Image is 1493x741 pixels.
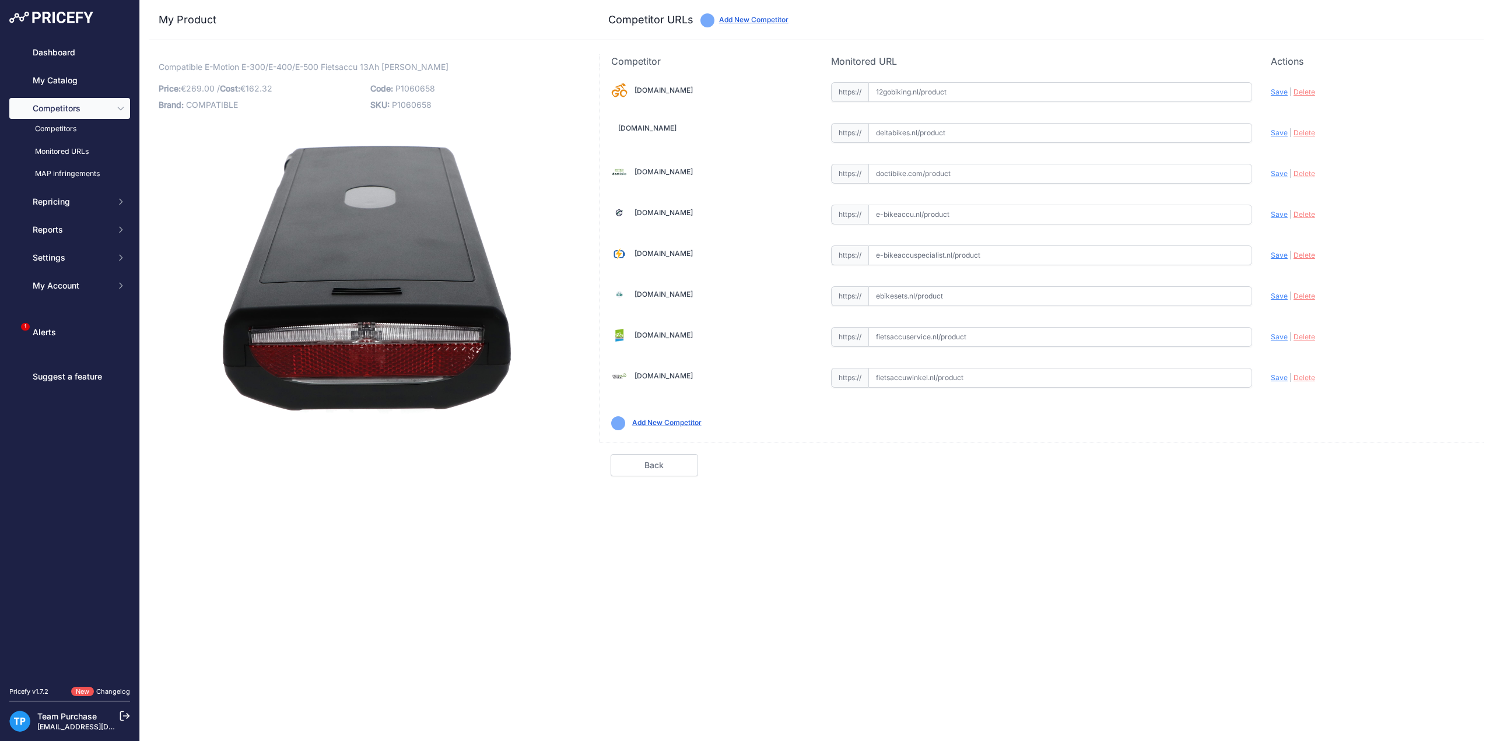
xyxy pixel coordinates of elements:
[33,196,109,208] span: Repricing
[33,103,109,114] span: Competitors
[159,83,181,93] span: Price:
[9,119,130,139] a: Competitors
[1289,373,1292,382] span: |
[246,83,272,93] span: 162.32
[159,59,448,74] span: Compatible E-Motion E-300/E-400/E-500 Fietsaccu 13Ah [PERSON_NAME]
[635,290,693,298] a: [DOMAIN_NAME]
[37,722,159,731] a: [EMAIL_ADDRESS][DOMAIN_NAME]
[9,366,130,387] a: Suggest a feature
[1294,87,1315,96] span: Delete
[9,191,130,212] button: Repricing
[186,83,215,93] span: 269.00
[9,275,130,296] button: My Account
[868,245,1252,265] input: e-bikeaccuspecialist.nl/product
[611,54,812,68] p: Competitor
[9,12,93,23] img: Pricefy Logo
[37,711,97,721] a: Team Purchase
[186,100,238,110] span: COMPATIBLE
[868,327,1252,347] input: fietsaccuservice.nl/product
[831,205,868,224] span: https://
[831,54,1252,68] p: Monitored URL
[1294,169,1315,178] span: Delete
[1289,332,1292,341] span: |
[831,368,868,388] span: https://
[392,100,432,110] span: P1060658
[868,82,1252,102] input: 12gobiking.nl/product
[635,249,693,258] a: [DOMAIN_NAME]
[1271,128,1288,137] span: Save
[96,687,130,696] a: Changelog
[635,371,693,380] a: [DOMAIN_NAME]
[1271,292,1288,300] span: Save
[1289,210,1292,219] span: |
[831,286,868,306] span: https://
[1271,87,1288,96] span: Save
[632,418,702,427] a: Add New Competitor
[1294,210,1315,219] span: Delete
[611,454,698,476] a: Back
[9,219,130,240] button: Reports
[868,286,1252,306] input: ebikesets.nl/product
[1289,87,1292,96] span: |
[831,123,868,143] span: https://
[1271,332,1288,341] span: Save
[635,331,693,339] a: [DOMAIN_NAME]
[159,12,576,28] h3: My Product
[1289,292,1292,300] span: |
[159,100,184,110] span: Brand:
[608,12,693,28] h3: Competitor URLs
[9,247,130,268] button: Settings
[868,164,1252,184] input: doctibike.com/product
[217,83,272,93] span: / €
[370,100,390,110] span: SKU:
[9,164,130,184] a: MAP infringements
[1294,332,1315,341] span: Delete
[868,205,1252,224] input: e-bikeaccu.nl/product
[1271,54,1472,68] p: Actions
[831,245,868,265] span: https://
[831,82,868,102] span: https://
[831,327,868,347] span: https://
[1271,373,1288,382] span: Save
[831,164,868,184] span: https://
[33,252,109,264] span: Settings
[1294,128,1315,137] span: Delete
[33,280,109,292] span: My Account
[635,167,693,176] a: [DOMAIN_NAME]
[635,208,693,217] a: [DOMAIN_NAME]
[1289,251,1292,259] span: |
[9,142,130,162] a: Monitored URLs
[9,687,48,697] div: Pricefy v1.7.2
[9,42,130,673] nav: Sidebar
[33,224,109,236] span: Reports
[71,687,94,697] span: New
[1294,373,1315,382] span: Delete
[1271,251,1288,259] span: Save
[1294,292,1315,300] span: Delete
[1289,128,1292,137] span: |
[1271,169,1288,178] span: Save
[9,322,130,343] a: Alerts
[1294,251,1315,259] span: Delete
[370,83,393,93] span: Code:
[635,86,693,94] a: [DOMAIN_NAME]
[9,70,130,91] a: My Catalog
[1271,210,1288,219] span: Save
[159,80,363,97] p: €
[395,83,435,93] span: P1060658
[618,124,677,132] a: [DOMAIN_NAME]
[719,15,788,24] a: Add New Competitor
[868,368,1252,388] input: fietsaccuwinkel.nl/product
[1289,169,1292,178] span: |
[9,42,130,63] a: Dashboard
[220,83,240,93] span: Cost:
[868,123,1252,143] input: deltabikes.nl/product
[9,98,130,119] button: Competitors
